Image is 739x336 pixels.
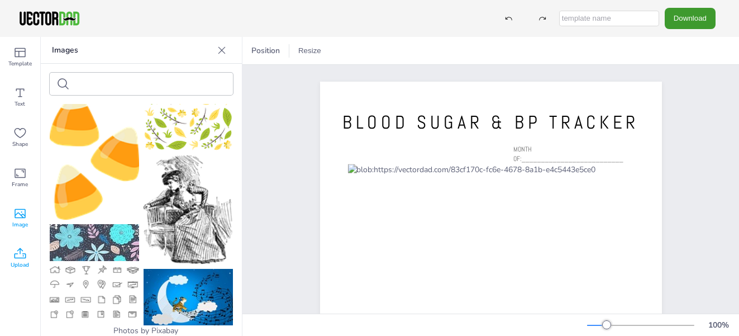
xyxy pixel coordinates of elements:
a: Pixabay [151,325,178,336]
img: VectorDad-1.png [18,10,81,27]
img: sitting-lady-2665587_150.png [144,155,233,264]
div: Photos by [41,325,242,336]
input: template name [559,11,659,26]
span: Shape [12,140,28,149]
img: candy-corn-icon-8952517_150.png [50,93,139,219]
div: 100 % [705,320,732,330]
span: Image [12,220,28,229]
img: nature-6573288_150.png [144,61,233,151]
p: Images [52,37,213,64]
span: Text [15,100,26,108]
span: Upload [11,261,30,269]
span: Frame [12,180,28,189]
span: BLOOD SUGAR & BP TRACKER [342,111,639,134]
span: MONTH OF:__________________________ [513,145,623,163]
span: Position [249,45,282,56]
button: Resize [294,42,326,60]
button: Download [665,8,716,29]
img: background-4145023_150.jpg [50,224,139,261]
span: Template [8,59,32,68]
